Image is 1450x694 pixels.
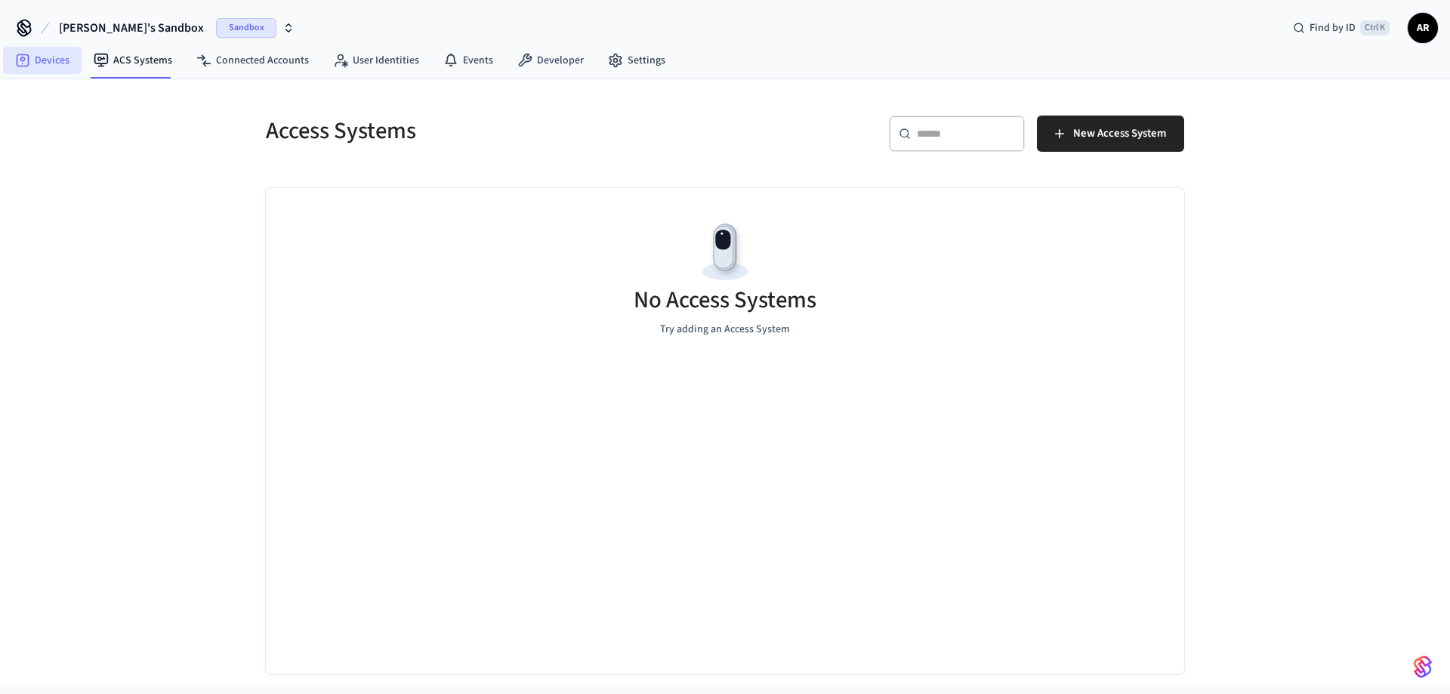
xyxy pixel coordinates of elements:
p: Try adding an Access System [660,322,790,338]
a: Settings [596,47,677,74]
h5: Access Systems [266,116,716,147]
span: Find by ID [1310,20,1356,35]
a: ACS Systems [82,47,184,74]
span: [PERSON_NAME]'s Sandbox [59,19,204,37]
span: AR [1409,14,1436,42]
button: New Access System [1037,116,1184,152]
a: Devices [3,47,82,74]
a: Connected Accounts [184,47,321,74]
h5: No Access Systems [634,285,816,316]
span: Sandbox [216,18,276,38]
span: New Access System [1073,124,1166,143]
span: Ctrl K [1360,20,1390,35]
a: Events [431,47,505,74]
a: Developer [505,47,596,74]
img: Devices Empty State [691,218,759,286]
div: Find by IDCtrl K [1281,14,1402,42]
button: AR [1408,13,1438,43]
img: SeamLogoGradient.69752ec5.svg [1414,655,1432,679]
a: User Identities [321,47,431,74]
